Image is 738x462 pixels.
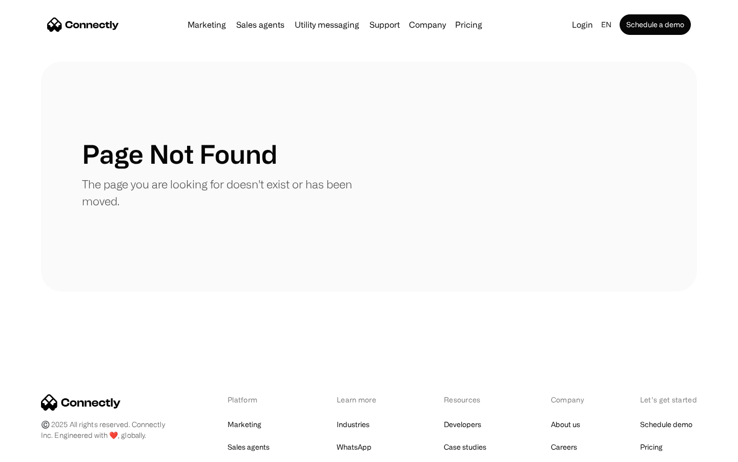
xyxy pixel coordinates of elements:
[601,17,611,32] div: en
[82,176,369,209] p: The page you are looking for doesn't exist or has been moved.
[444,440,486,454] a: Case studies
[640,394,697,405] div: Let’s get started
[365,21,404,29] a: Support
[444,417,481,432] a: Developers
[597,17,618,32] div: en
[551,417,580,432] a: About us
[337,417,370,432] a: Industries
[82,139,277,169] h1: Page Not Found
[568,17,597,32] a: Login
[640,417,692,432] a: Schedule demo
[47,17,119,32] a: home
[228,417,261,432] a: Marketing
[620,14,691,35] a: Schedule a demo
[551,440,577,454] a: Careers
[406,17,449,32] div: Company
[228,394,283,405] div: Platform
[183,21,230,29] a: Marketing
[551,394,587,405] div: Company
[10,443,61,458] aside: Language selected: English
[291,21,363,29] a: Utility messaging
[337,394,391,405] div: Learn more
[228,440,270,454] a: Sales agents
[337,440,372,454] a: WhatsApp
[20,444,61,458] ul: Language list
[409,17,446,32] div: Company
[444,394,498,405] div: Resources
[640,440,663,454] a: Pricing
[232,21,289,29] a: Sales agents
[451,21,486,29] a: Pricing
